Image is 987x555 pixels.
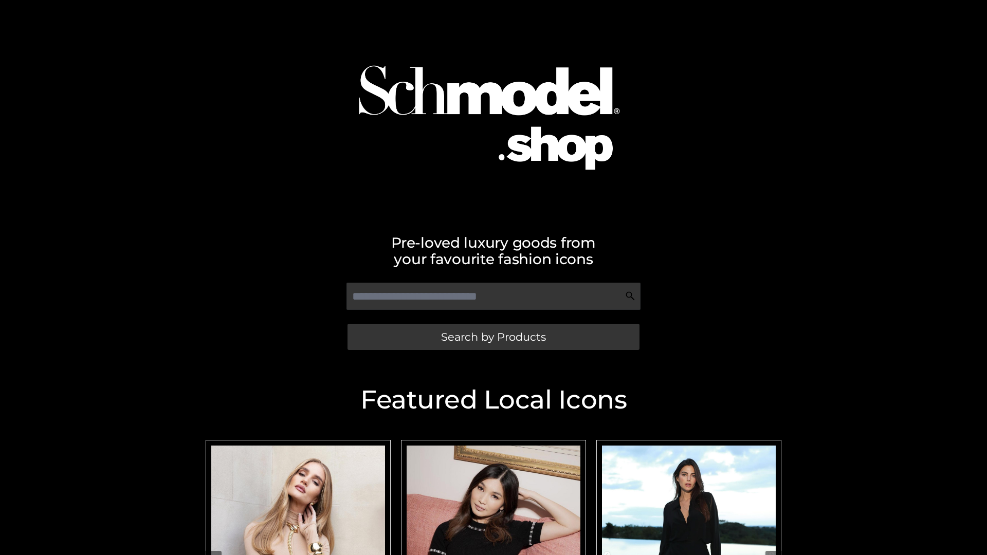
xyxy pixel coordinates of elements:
h2: Featured Local Icons​ [200,387,787,413]
a: Search by Products [348,324,639,350]
span: Search by Products [441,331,546,342]
img: Search Icon [625,291,635,301]
h2: Pre-loved luxury goods from your favourite fashion icons [200,234,787,267]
